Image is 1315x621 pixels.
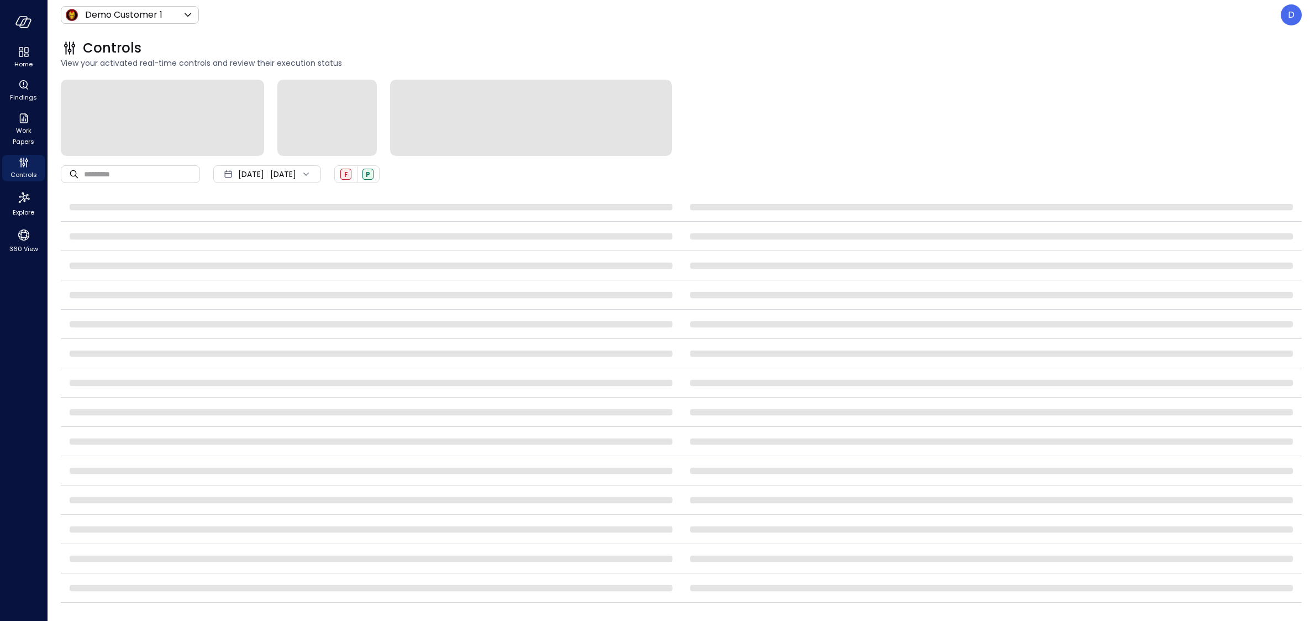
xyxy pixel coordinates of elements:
span: P [366,170,370,179]
span: Controls [83,39,141,57]
div: Passed [362,169,374,180]
span: 360 View [9,243,38,254]
span: Explore [13,207,34,218]
span: Controls [10,169,37,180]
p: D [1288,8,1295,22]
img: Icon [65,8,78,22]
div: Dudu [1281,4,1302,25]
span: F [344,170,348,179]
div: Work Papers [2,111,45,148]
span: [DATE] [238,168,264,180]
div: Explore [2,188,45,219]
span: View your activated real-time controls and review their execution status [61,57,1302,69]
span: Findings [10,92,37,103]
p: Demo Customer 1 [85,8,162,22]
div: Findings [2,77,45,104]
span: Home [14,59,33,70]
span: Work Papers [7,125,40,147]
div: Failed [340,169,351,180]
div: 360 View [2,226,45,255]
div: Home [2,44,45,71]
div: Controls [2,155,45,181]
